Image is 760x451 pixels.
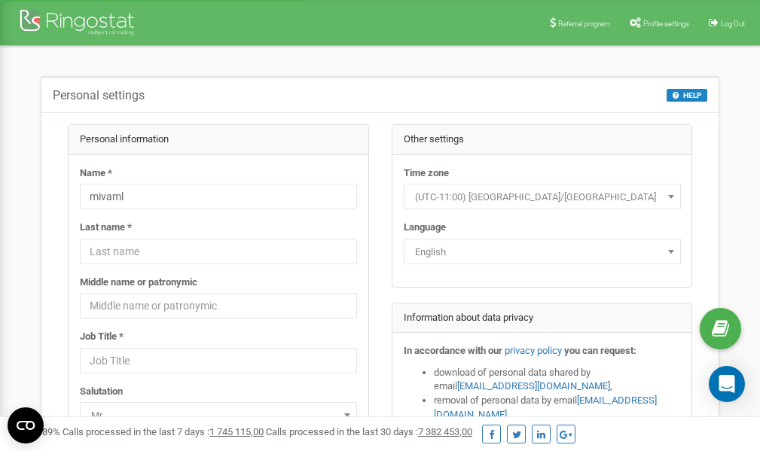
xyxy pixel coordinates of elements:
[558,20,610,28] span: Referral program
[80,184,357,209] input: Name
[409,242,676,263] span: English
[709,366,745,402] div: Open Intercom Messenger
[80,402,357,428] span: Mr.
[53,89,145,102] h5: Personal settings
[392,125,692,155] div: Other settings
[418,426,472,437] u: 7 382 453,00
[404,184,681,209] span: (UTC-11:00) Pacific/Midway
[209,426,264,437] u: 1 745 115,00
[721,20,745,28] span: Log Out
[392,303,692,334] div: Information about data privacy
[80,221,132,235] label: Last name *
[80,330,124,344] label: Job Title *
[434,394,681,422] li: removal of personal data by email ,
[80,293,357,318] input: Middle name or patronymic
[80,166,112,181] label: Name *
[667,89,707,102] button: HELP
[8,407,44,443] button: Open CMP widget
[266,426,472,437] span: Calls processed in the last 30 days :
[404,239,681,264] span: English
[80,276,197,290] label: Middle name or patronymic
[63,426,264,437] span: Calls processed in the last 7 days :
[80,348,357,373] input: Job Title
[564,345,636,356] strong: you can request:
[409,187,676,208] span: (UTC-11:00) Pacific/Midway
[457,380,610,392] a: [EMAIL_ADDRESS][DOMAIN_NAME]
[80,385,123,399] label: Salutation
[69,125,368,155] div: Personal information
[85,405,352,426] span: Mr.
[404,221,446,235] label: Language
[404,166,449,181] label: Time zone
[434,366,681,394] li: download of personal data shared by email ,
[643,20,689,28] span: Profile settings
[404,345,502,356] strong: In accordance with our
[505,345,562,356] a: privacy policy
[80,239,357,264] input: Last name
